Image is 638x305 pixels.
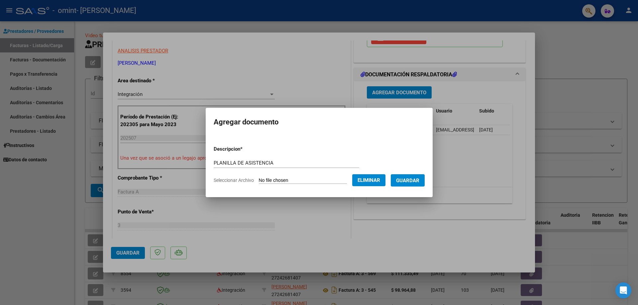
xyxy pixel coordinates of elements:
[214,145,277,153] p: Descripcion
[396,178,419,184] span: Guardar
[214,116,425,128] h2: Agregar documento
[352,174,385,186] button: Eliminar
[391,174,425,187] button: Guardar
[358,177,380,183] span: Eliminar
[615,282,631,298] div: Open Intercom Messenger
[214,178,254,183] span: Seleccionar Archivo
